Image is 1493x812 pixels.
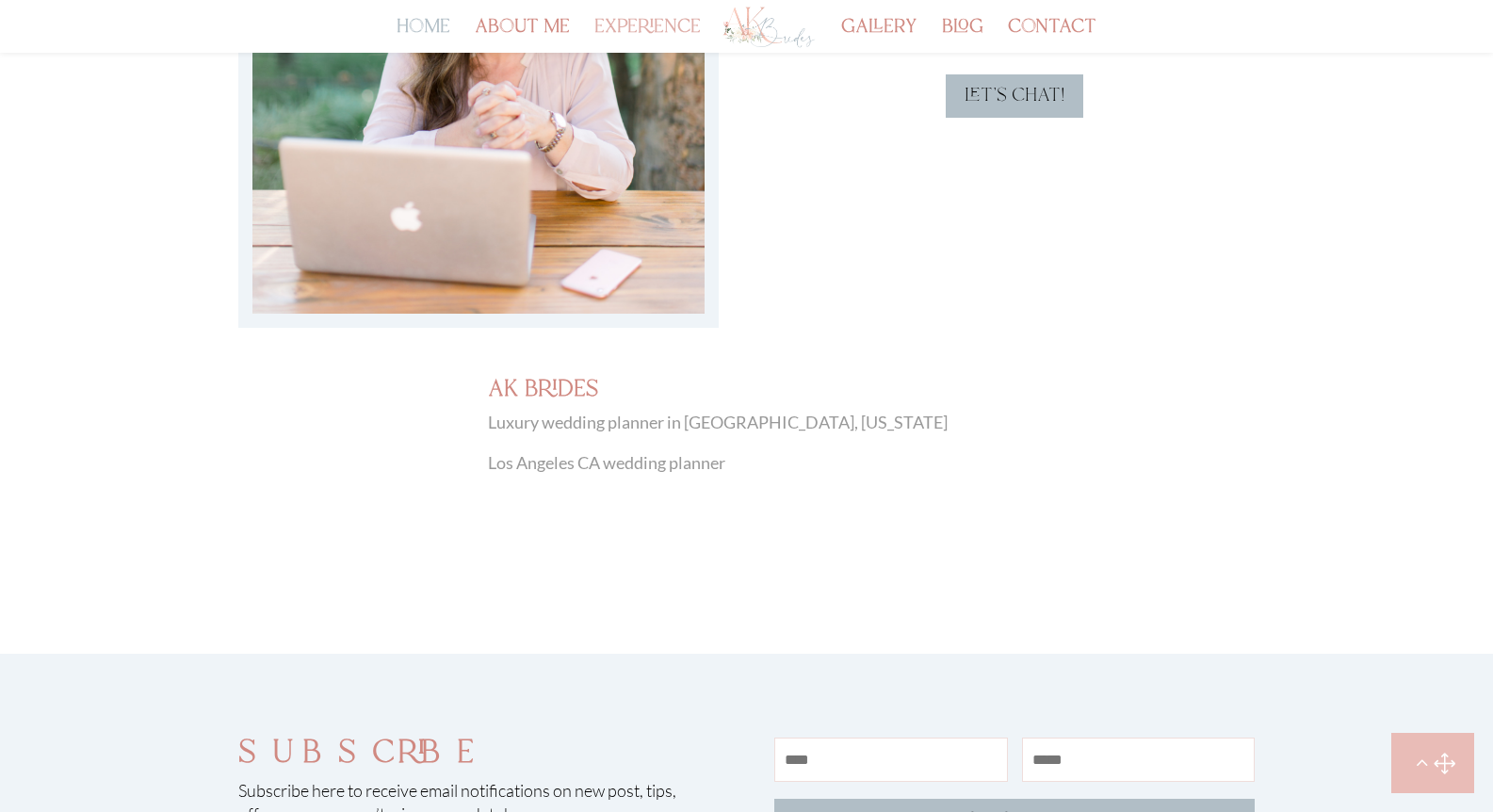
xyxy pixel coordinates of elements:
[488,452,725,473] span: Los Angeles CA wedding planner
[1008,21,1096,53] a: contact
[594,21,701,53] a: experience
[946,74,1083,118] a: let's chat!
[942,21,983,53] a: blog
[238,738,719,779] h2: subscribe
[397,21,450,53] a: home
[841,21,917,53] a: gallery
[722,5,816,50] img: Los Angeles Wedding Planner - AK Brides
[488,412,948,432] span: Luxury wedding planner in [GEOGRAPHIC_DATA], [US_STATE]
[475,21,570,53] a: about me
[488,374,598,406] span: ak brides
